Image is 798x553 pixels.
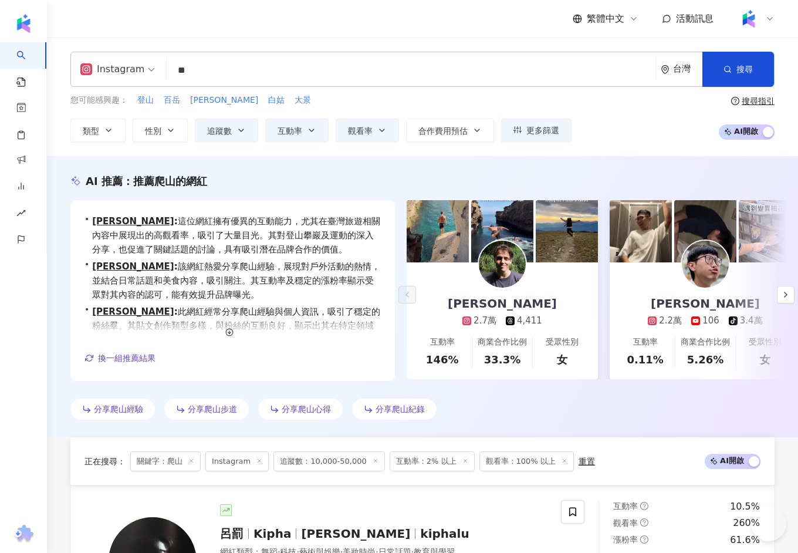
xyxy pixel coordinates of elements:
[760,352,770,367] div: 女
[639,295,772,312] div: [PERSON_NAME]
[16,201,26,228] span: rise
[294,94,312,107] button: 大景
[546,336,579,348] div: 受眾性別
[682,241,729,288] img: KOL Avatar
[676,13,714,24] span: 活動訊息
[83,126,99,136] span: 類型
[268,94,285,107] button: 白姑
[282,404,331,414] span: 分享爬山心得
[137,94,154,107] button: 登山
[268,95,285,106] span: 白姑
[174,261,178,272] span: :
[640,502,648,510] span: question-circle
[430,336,455,348] div: 互動率
[133,119,188,142] button: 性別
[301,527,410,541] span: [PERSON_NAME]
[130,451,201,471] span: 關鍵字：爬山
[188,404,237,414] span: 分享爬山步道
[70,95,128,106] span: 您可能感興趣：
[673,64,702,74] div: 台灣
[84,305,381,347] div: •
[418,126,468,136] span: 合作費用預估
[253,527,291,541] span: Kipha
[687,352,723,367] div: 5.26%
[190,95,258,106] span: [PERSON_NAME]
[517,315,542,327] div: 4,411
[674,200,736,262] img: post-image
[205,451,269,471] span: Instagram
[265,119,329,142] button: 互動率
[640,535,648,544] span: question-circle
[207,126,232,136] span: 追蹤數
[92,214,381,257] span: 這位網紅擁有優異的互動能力，尤其在臺灣旅遊相關內容中展現出的高觀看率，吸引了大量目光。其對登山攀巖及運動的深入分享，也促進了關鍵話題的討論，具有吸引潛在品牌合作的價值。
[190,94,259,107] button: [PERSON_NAME]
[376,404,425,414] span: 分享爬山紀錄
[145,126,161,136] span: 性別
[501,119,572,142] button: 更多篩選
[420,527,469,541] span: kiphalu
[613,535,638,544] span: 漲粉率
[92,259,381,302] span: 該網紅熱愛分享爬山經驗，展現對戶外活動的熱情，並結合日常話題和美食內容，吸引關注。其互動率及穩定的漲粉率顯示受眾對其內容的認可，能有效提升品牌曝光。
[730,500,760,513] div: 10.5%
[640,518,648,527] span: question-circle
[749,336,782,348] div: 受眾性別
[80,60,144,79] div: Instagram
[174,216,178,227] span: :
[479,451,574,471] span: 觀看率：100% 以上
[86,174,207,188] div: AI 推薦 ：
[738,8,760,30] img: Kolr%20app%20icon%20%281%29.png
[733,517,760,530] div: 260%
[627,352,663,367] div: 0.11%
[70,119,126,142] button: 類型
[273,451,385,471] span: 追蹤數：10,000-50,000
[740,315,763,327] div: 3.4萬
[137,95,154,106] span: 登山
[195,119,258,142] button: 追蹤數
[336,119,399,142] button: 觀看率
[731,97,739,105] span: question-circle
[278,126,302,136] span: 互動率
[659,315,682,327] div: 2.2萬
[730,534,760,547] div: 61.6%
[16,42,40,88] a: search
[661,65,669,74] span: environment
[94,404,143,414] span: 分享爬山經驗
[390,451,475,471] span: 互動率：2% 以上
[474,315,496,327] div: 2.7萬
[164,95,180,106] span: 百岳
[12,525,35,544] img: chrome extension
[702,52,774,87] button: 搜尋
[295,95,311,106] span: 大景
[478,336,527,348] div: 商業合作比例
[407,200,469,262] img: post-image
[84,457,126,466] span: 正在搜尋 ：
[84,259,381,302] div: •
[163,94,181,107] button: 百岳
[587,12,624,25] span: 繁體中文
[610,200,672,262] img: post-image
[407,262,598,379] a: [PERSON_NAME]2.7萬4,411互動率146%商業合作比例33.3%受眾性別女
[613,501,638,511] span: 互動率
[133,175,207,187] span: 推薦爬山的網紅
[681,336,730,348] div: 商業合作比例
[579,457,595,466] div: 重置
[84,349,156,367] button: 換一組推薦結果
[526,126,559,135] span: 更多篩選
[426,352,459,367] div: 146%
[92,305,381,347] span: 此網紅經常分享爬山經驗與個人資訊，吸引了穩定的粉絲羣。其貼文創作類型多樣，與粉絲的互動良好，顯示出其在特定領域內的影響力與專業性，對於喜愛戶外活動的受眾具吸引力。
[92,216,174,227] a: [PERSON_NAME]
[702,315,719,327] div: 106
[406,119,494,142] button: 合作費用預估
[92,306,174,317] a: [PERSON_NAME]
[84,214,381,257] div: •
[436,295,569,312] div: [PERSON_NAME]
[557,352,567,367] div: 女
[92,261,174,272] a: [PERSON_NAME]
[98,353,155,363] span: 換一組推薦結果
[613,518,638,528] span: 觀看率
[14,14,33,33] img: logo icon
[736,65,753,74] span: 搜尋
[751,506,786,541] iframe: Help Scout Beacon - Open
[479,241,526,288] img: KOL Avatar
[484,352,520,367] div: 33.3%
